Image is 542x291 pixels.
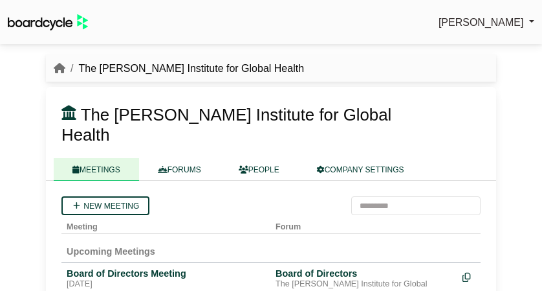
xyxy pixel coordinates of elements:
div: [DATE] [67,279,265,290]
span: The [PERSON_NAME] Institute for Global Health [61,106,391,144]
td: Upcoming Meetings [61,234,481,262]
a: MEETINGS [54,158,139,181]
a: [PERSON_NAME] [439,14,534,31]
img: BoardcycleBlackGreen-aaafeed430059cb809a45853b8cf6d952af9d84e6e89e1f1685b34bfd5cb7d64.svg [8,14,88,30]
li: The [PERSON_NAME] Institute for Global Health [65,60,304,77]
th: Forum [270,215,457,234]
a: New meeting [61,196,149,215]
th: Meeting [61,215,270,234]
div: Board of Directors [276,268,452,279]
a: FORUMS [139,158,220,181]
div: Make a copy [462,268,475,285]
a: PEOPLE [220,158,298,181]
a: Board of Directors Meeting [DATE] [67,268,265,290]
a: COMPANY SETTINGS [298,158,423,181]
span: [PERSON_NAME] [439,17,524,28]
nav: breadcrumb [54,60,304,77]
div: Board of Directors Meeting [67,268,265,279]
